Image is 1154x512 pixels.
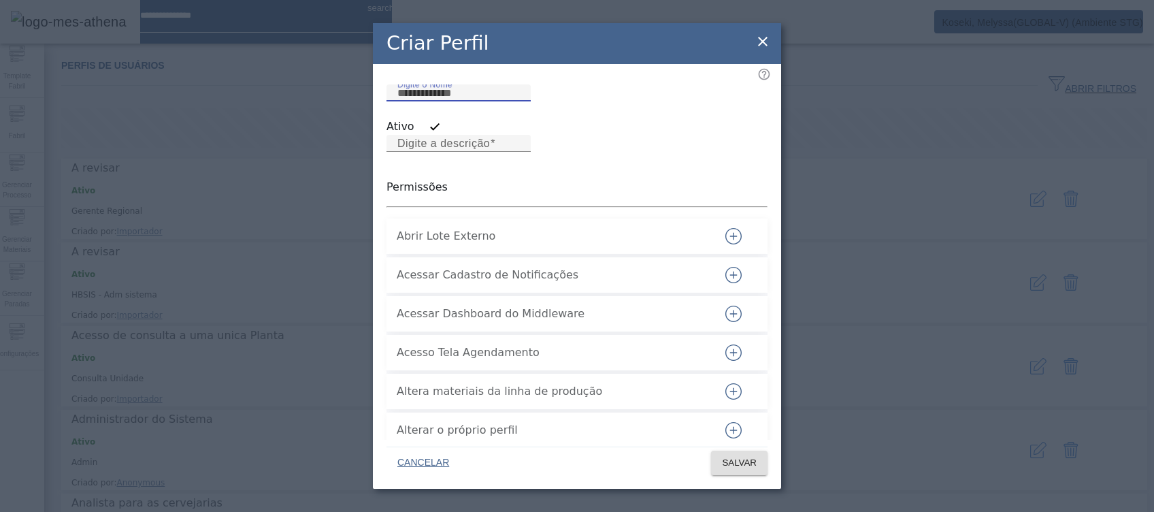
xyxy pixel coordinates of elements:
span: SALVAR [722,456,757,470]
label: Ativo [386,118,417,135]
mat-label: Digite a descrição [397,137,490,148]
span: Alterar o próprio perfil [397,422,703,438]
h2: Criar Perfil [386,29,489,58]
button: SALVAR [711,451,768,475]
span: Acessar Dashboard do Middleware [397,306,703,322]
span: Altera materiais da linha de produção [397,383,703,400]
span: CANCELAR [397,456,449,470]
p: Permissões [386,179,768,195]
span: Abrir Lote Externo [397,228,703,244]
button: CANCELAR [386,451,460,475]
span: Acessar Cadastro de Notificações [397,267,703,283]
span: Acesso Tela Agendamento [397,345,703,361]
mat-label: Digite o Nome [397,80,452,89]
